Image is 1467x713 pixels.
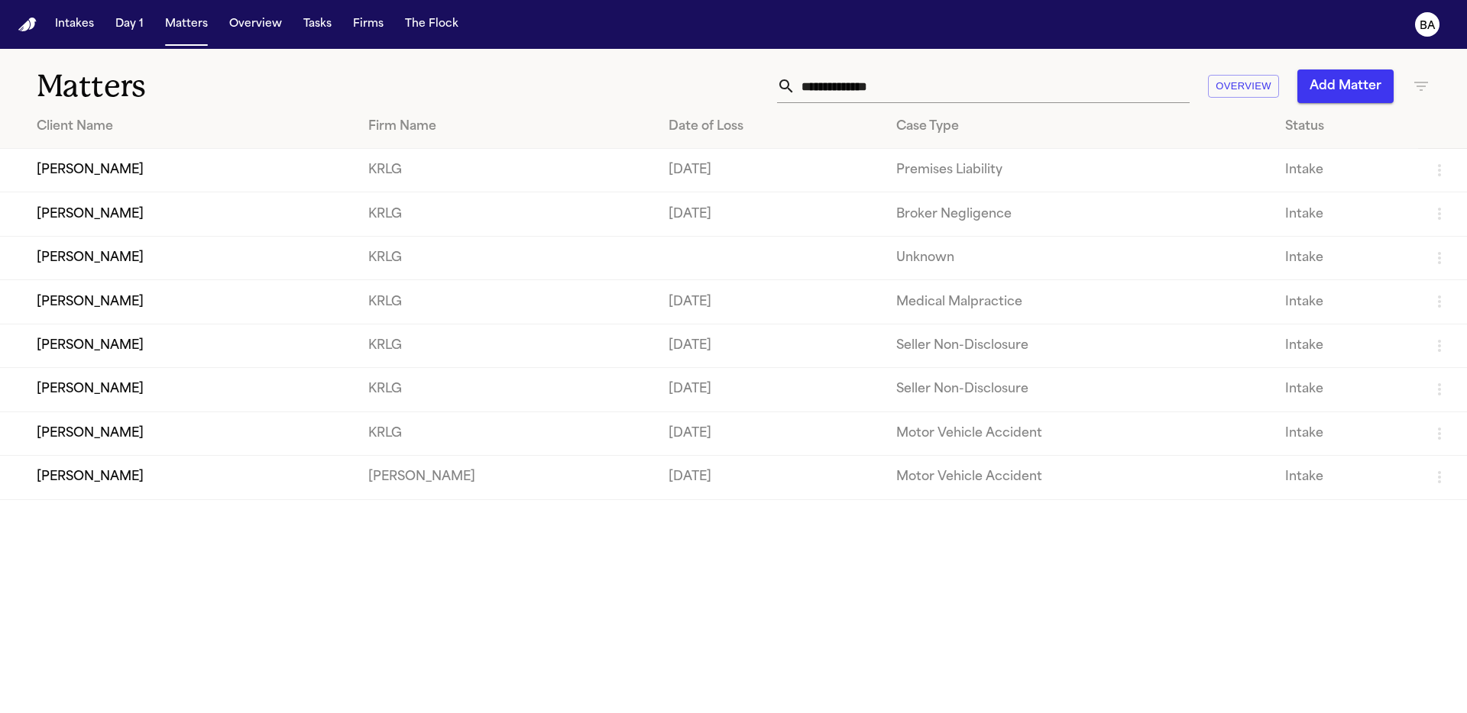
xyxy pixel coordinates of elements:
td: [DATE] [656,456,883,499]
button: Intakes [49,11,100,38]
td: KRLG [356,368,656,411]
text: BA [1420,21,1436,31]
td: Intake [1273,368,1418,411]
td: Intake [1273,456,1418,499]
td: KRLG [356,280,656,324]
button: Matters [159,11,214,38]
img: Finch Logo [18,18,37,32]
td: Seller Non-Disclosure [884,324,1274,367]
td: Motor Vehicle Accident [884,456,1274,499]
button: Overview [223,11,288,38]
td: KRLG [356,192,656,236]
td: Intake [1273,236,1418,279]
td: Intake [1273,280,1418,324]
button: Tasks [297,11,338,38]
td: Premises Liability [884,149,1274,192]
button: Add Matter [1297,69,1394,103]
div: Client Name [37,118,344,136]
td: [DATE] [656,368,883,411]
td: Broker Negligence [884,192,1274,236]
button: Firms [347,11,390,38]
button: Overview [1208,75,1279,98]
td: Medical Malpractice [884,280,1274,324]
div: Date of Loss [669,118,871,136]
td: KRLG [356,411,656,455]
h1: Matters [37,67,442,105]
a: Home [18,18,37,32]
td: [DATE] [656,192,883,236]
td: Intake [1273,149,1418,192]
td: Seller Non-Disclosure [884,368,1274,411]
td: Unknown [884,236,1274,279]
div: Status [1285,118,1406,136]
td: [PERSON_NAME] [356,456,656,499]
div: Case Type [896,118,1261,136]
td: [DATE] [656,280,883,324]
td: [DATE] [656,324,883,367]
td: KRLG [356,324,656,367]
button: Day 1 [109,11,150,38]
td: Motor Vehicle Accident [884,411,1274,455]
td: Intake [1273,324,1418,367]
button: The Flock [399,11,465,38]
td: KRLG [356,236,656,279]
td: Intake [1273,192,1418,236]
td: [DATE] [656,149,883,192]
div: Firm Name [368,118,644,136]
td: KRLG [356,149,656,192]
td: [DATE] [656,411,883,455]
td: Intake [1273,411,1418,455]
